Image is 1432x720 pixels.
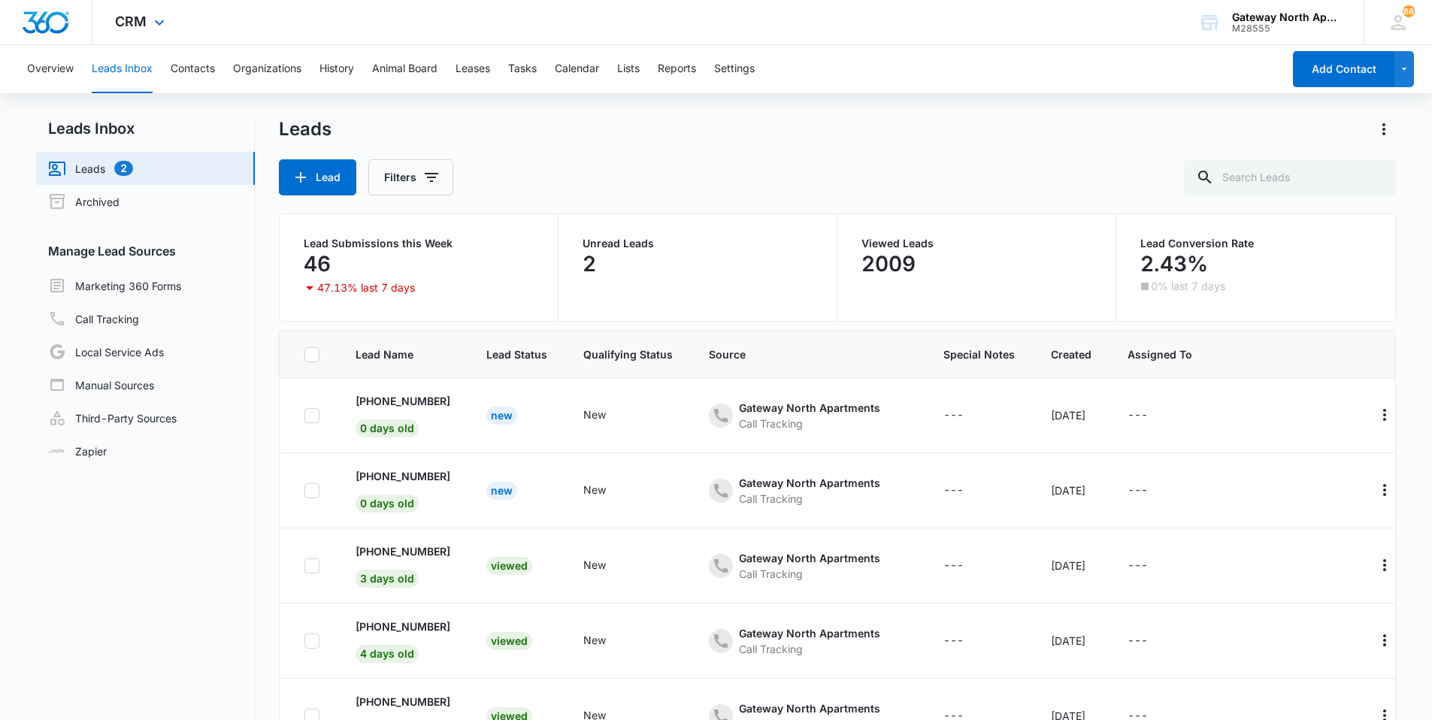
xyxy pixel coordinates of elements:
[356,419,419,437] span: 0 days old
[356,393,450,434] a: [PHONE_NUMBER]0 days old
[1051,407,1091,423] div: [DATE]
[583,482,633,500] div: - - Select to Edit Field
[583,252,596,276] p: 2
[115,14,147,29] span: CRM
[739,475,880,491] div: Gateway North Apartments
[92,45,153,93] button: Leads Inbox
[356,468,450,510] a: [PHONE_NUMBER]0 days old
[486,559,532,572] a: Viewed
[739,491,880,507] div: Call Tracking
[555,45,599,93] button: Calendar
[583,632,633,650] div: - - Select to Edit Field
[739,400,880,416] div: Gateway North Apartments
[739,550,880,566] div: Gateway North Apartments
[486,407,517,425] div: New
[1293,51,1394,87] button: Add Contact
[1128,632,1175,650] div: - - Select to Edit Field
[368,159,453,195] button: Filters
[709,346,907,362] span: Source
[1128,407,1148,425] div: ---
[486,409,517,422] a: New
[943,482,991,500] div: - - Select to Edit Field
[739,625,880,641] div: Gateway North Apartments
[583,557,633,575] div: - - Select to Edit Field
[356,570,419,588] span: 3 days old
[171,45,215,93] button: Contacts
[943,482,964,500] div: ---
[508,45,537,93] button: Tasks
[583,238,813,249] p: Unread Leads
[304,238,534,249] p: Lead Submissions this Week
[1232,23,1342,34] div: account id
[1051,483,1091,498] div: [DATE]
[48,409,177,427] a: Third-Party Sources
[48,192,120,210] a: Archived
[943,632,964,650] div: ---
[861,252,916,276] p: 2009
[48,443,107,459] a: Zapier
[714,45,755,93] button: Settings
[1151,281,1225,292] p: 0% last 7 days
[356,645,419,663] span: 4 days old
[486,634,532,647] a: Viewed
[583,557,606,573] div: New
[356,393,450,409] p: [PHONE_NUMBER]
[739,566,880,582] div: Call Tracking
[583,407,606,422] div: New
[356,543,450,585] a: [PHONE_NUMBER]3 days old
[1232,11,1342,23] div: account name
[739,416,880,431] div: Call Tracking
[658,45,696,93] button: Reports
[1184,159,1396,195] input: Search Leads
[356,619,450,634] p: [PHONE_NUMBER]
[943,346,1015,362] span: Special Notes
[709,475,907,507] div: - - Select to Edit Field
[1373,553,1397,577] button: Actions
[356,619,450,660] a: [PHONE_NUMBER]4 days old
[356,694,450,709] p: [PHONE_NUMBER]
[319,45,354,93] button: History
[583,407,633,425] div: - - Select to Edit Field
[709,550,907,582] div: - - Select to Edit Field
[583,346,673,362] span: Qualifying Status
[48,343,164,361] a: Local Service Ads
[583,482,606,498] div: New
[356,468,450,484] p: [PHONE_NUMBER]
[943,632,991,650] div: - - Select to Edit Field
[1140,238,1371,249] p: Lead Conversion Rate
[279,159,356,195] button: Lead
[1128,482,1148,500] div: ---
[486,482,517,500] div: New
[356,543,450,559] p: [PHONE_NUMBER]
[709,625,907,657] div: - - Select to Edit Field
[356,346,450,362] span: Lead Name
[48,159,133,177] a: Leads2
[1373,478,1397,502] button: Actions
[1051,633,1091,649] div: [DATE]
[1128,632,1148,650] div: ---
[36,117,255,140] h2: Leads Inbox
[279,118,332,141] h1: Leads
[1403,5,1415,17] div: notifications count
[739,700,880,716] div: Gateway North Apartments
[943,557,964,575] div: ---
[1373,403,1397,427] button: Actions
[486,632,532,650] div: Viewed
[1373,628,1397,652] button: Actions
[48,310,139,328] a: Call Tracking
[1128,557,1148,575] div: ---
[709,400,907,431] div: - - Select to Edit Field
[1140,252,1208,276] p: 2.43%
[27,45,74,93] button: Overview
[617,45,640,93] button: Lists
[36,242,255,260] h3: Manage Lead Sources
[943,407,964,425] div: ---
[356,495,419,513] span: 0 days old
[1403,5,1415,17] span: 88
[1051,346,1091,362] span: Created
[48,277,181,295] a: Marketing 360 Forms
[583,632,606,648] div: New
[48,376,154,394] a: Manual Sources
[456,45,490,93] button: Leases
[1372,117,1396,141] button: Actions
